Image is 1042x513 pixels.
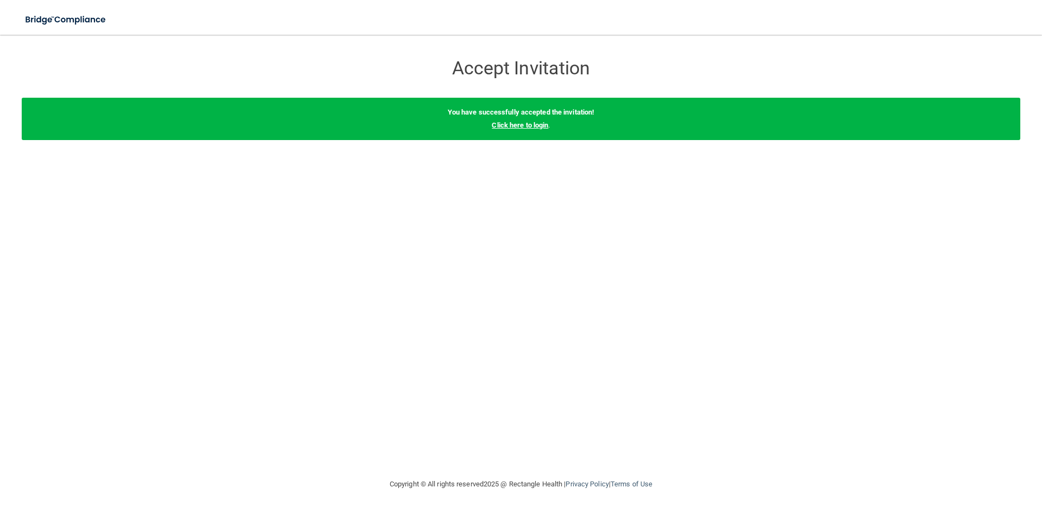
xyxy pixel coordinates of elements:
[492,121,548,129] a: Click here to login
[22,98,1020,140] div: .
[566,480,608,488] a: Privacy Policy
[448,108,595,116] b: You have successfully accepted the invitation!
[323,58,719,78] h3: Accept Invitation
[611,480,652,488] a: Terms of Use
[16,9,116,31] img: bridge_compliance_login_screen.278c3ca4.svg
[323,467,719,502] div: Copyright © All rights reserved 2025 @ Rectangle Health | |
